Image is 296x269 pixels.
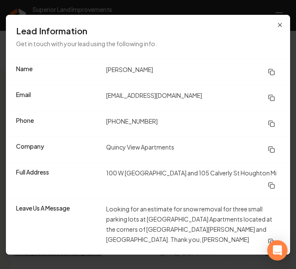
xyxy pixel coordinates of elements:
[16,142,99,157] dt: Company
[16,25,280,37] h3: Lead Information
[16,204,99,250] dt: Leave Us A Message
[16,168,99,193] dt: Full Address
[106,204,280,250] dd: Looking for an estimate for snow removal for three small parking lots at [GEOGRAPHIC_DATA] Apartm...
[106,168,280,193] dd: 100 W [GEOGRAPHIC_DATA] and 105 Calverly St Houghton Mi
[16,39,280,49] p: Get in touch with your lead using the following info.
[16,64,99,80] dt: Name
[106,64,280,80] dd: [PERSON_NAME]
[16,116,99,131] dt: Phone
[16,90,99,105] dt: Email
[106,116,280,131] dd: [PHONE_NUMBER]
[106,90,280,105] dd: [EMAIL_ADDRESS][DOMAIN_NAME]
[106,142,280,157] dd: Quincy View Apartments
